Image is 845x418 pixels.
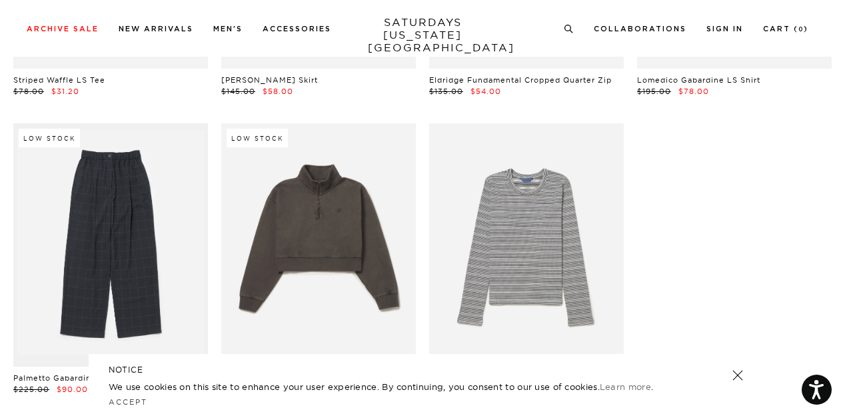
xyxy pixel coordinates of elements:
a: Cart (0) [763,25,808,33]
span: $135.00 [429,87,463,96]
a: Sign In [706,25,743,33]
a: Collaborations [594,25,686,33]
div: Low Stock [227,129,288,147]
span: $195.00 [637,87,671,96]
span: $90.00 [57,385,88,394]
a: SATURDAYS[US_STATE][GEOGRAPHIC_DATA] [368,16,478,54]
a: Striped Waffle LS Tee [13,75,105,85]
a: New Arrivals [119,25,193,33]
span: $58.00 [263,87,293,96]
a: Eldridge Fundamental Cropped Quarter Zip [429,75,612,85]
h5: NOTICE [109,364,736,376]
a: Accessories [263,25,331,33]
a: Learn more [600,381,651,392]
a: Accept [109,397,147,407]
div: Low Stock [19,129,80,147]
span: $54.00 [470,87,501,96]
a: Lomedico Gabardine LS Shirt [637,75,760,85]
span: $225.00 [13,385,49,394]
span: $145.00 [221,87,255,96]
a: [PERSON_NAME] Skirt [221,75,318,85]
span: $31.20 [51,87,79,96]
a: Archive Sale [27,25,99,33]
a: Palmetto Gabardine Pant [13,373,118,383]
a: Men's [213,25,243,33]
span: $78.00 [13,87,44,96]
p: We use cookies on this site to enhance your user experience. By continuing, you consent to our us... [109,380,689,393]
span: $78.00 [678,87,709,96]
small: 0 [798,27,804,33]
